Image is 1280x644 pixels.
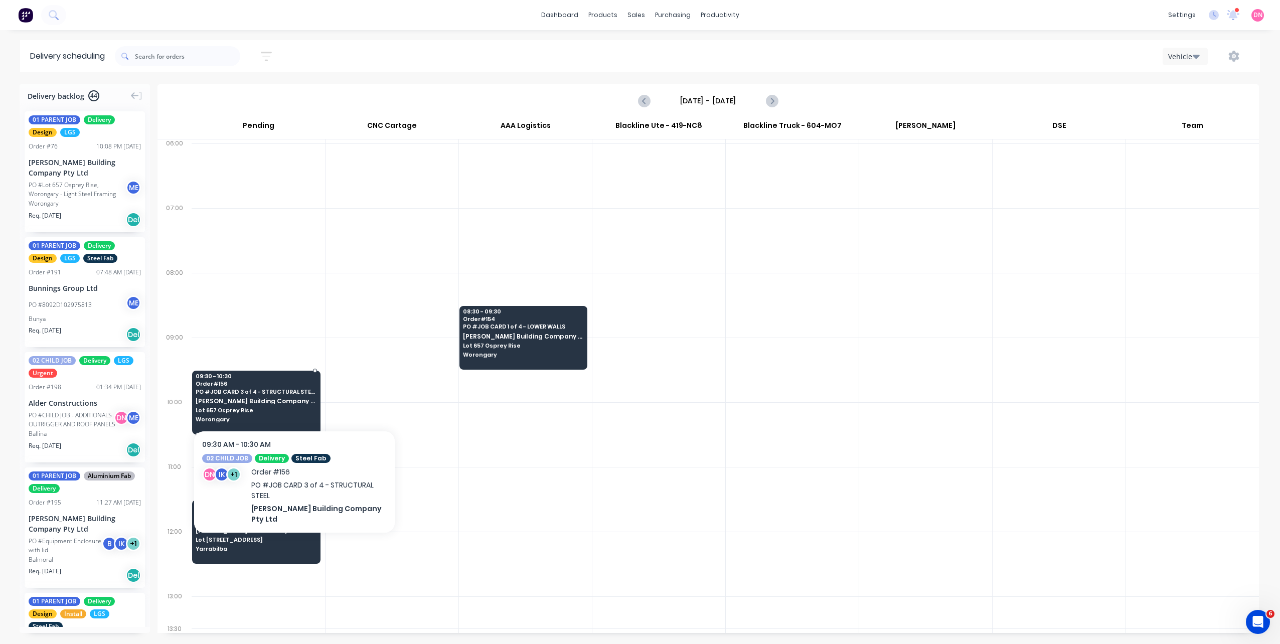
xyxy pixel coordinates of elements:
[60,609,86,618] span: Install
[84,241,115,250] span: Delivery
[196,503,316,509] span: 11:30 - 12:30
[29,597,80,606] span: 01 PARENT JOB
[157,526,192,590] div: 12:00
[96,268,141,277] div: 07:48 AM [DATE]
[157,267,192,332] div: 08:00
[88,90,99,101] span: 44
[196,537,316,543] span: Lot [STREET_ADDRESS]
[126,536,141,551] div: + 1
[29,356,76,365] span: 02 CHILD JOB
[157,396,192,461] div: 10:00
[29,254,57,263] span: Design
[79,356,110,365] span: Delivery
[196,389,316,395] span: PO # JOB CARD 3 of 4 - STRUCTURAL STEEL
[29,326,61,335] span: Req. [DATE]
[29,498,61,507] div: Order # 195
[126,568,141,583] div: Del
[126,295,141,310] div: M E
[29,441,61,450] span: Req. [DATE]
[29,369,57,378] span: Urgent
[29,411,117,429] div: PO #CHILD JOB - ADDITIONALS - OUTRIGGER AND ROOF PANELS
[29,142,58,151] div: Order # 76
[1163,8,1201,23] div: settings
[83,254,117,263] span: Steel Fab
[326,117,458,139] div: CNC Cartage
[463,343,583,349] span: Lot 657 Osprey Rise
[459,117,592,139] div: AAA Logistics
[135,46,240,66] input: Search for orders
[96,383,141,392] div: 01:34 PM [DATE]
[28,91,84,101] span: Delivery backlog
[192,117,325,139] div: Pending
[29,622,63,631] span: Steel Fab
[463,352,583,358] span: Worongary
[126,327,141,342] div: Del
[196,373,316,379] span: 09:30 - 10:30
[29,513,141,534] div: [PERSON_NAME] Building Company Pty Ltd
[126,212,141,227] div: Del
[29,181,129,199] div: PO #Lot 657 Osprey Rise, Worongary - Light Steel Framing
[1253,11,1262,20] span: DN
[196,398,316,404] span: [PERSON_NAME] Building Company Pty Ltd
[29,555,141,564] div: Balmoral
[1126,117,1259,139] div: Team
[60,128,80,137] span: LGS
[126,442,141,457] div: Del
[126,180,141,195] div: M E
[29,199,141,208] div: Worongary
[114,410,129,425] div: D N
[463,324,583,330] span: PO # JOB CARD 1 of 4 - LOWER WALLS
[859,117,992,139] div: [PERSON_NAME]
[196,381,316,387] span: Order # 156
[29,609,57,618] span: Design
[29,268,61,277] div: Order # 191
[196,527,316,534] span: [PERSON_NAME] Builders Pty. Ltd.
[29,300,92,309] div: PO #8092D102975813
[18,8,33,23] img: Factory
[29,314,141,324] div: Bunya
[96,498,141,507] div: 11:27 AM [DATE]
[157,461,192,526] div: 11:00
[29,383,61,392] div: Order # 198
[463,316,583,322] span: Order # 154
[157,332,192,396] div: 09:00
[1266,610,1274,618] span: 6
[29,429,141,438] div: Ballina
[196,407,316,413] span: Lot 657 Osprey Rise
[114,536,129,551] div: I K
[1246,610,1270,634] iframe: Intercom live chat
[126,410,141,425] div: M E
[463,308,583,314] span: 08:30 - 09:30
[29,241,80,250] span: 01 PARENT JOB
[29,398,141,408] div: Alder Constructions
[29,283,141,293] div: Bunnings Group Ltd
[463,333,583,340] span: [PERSON_NAME] Building Company Pty Ltd
[196,546,316,552] span: Yarrabilba
[29,128,57,137] span: Design
[102,536,117,551] div: B
[90,609,109,618] span: LGS
[29,157,141,178] div: [PERSON_NAME] Building Company Pty Ltd
[592,117,725,139] div: Blackline Ute - 419-NC8
[29,567,61,576] span: Req. [DATE]
[157,137,192,202] div: 06:00
[29,537,105,555] div: PO #Equipment Enclosure with lid
[84,471,135,480] span: Aluminium Fab
[583,8,622,23] div: products
[196,511,316,517] span: Order # 189
[29,484,60,493] span: Delivery
[29,471,80,480] span: 01 PARENT JOB
[157,623,192,635] div: 13:30
[60,254,80,263] span: LGS
[726,117,859,139] div: Blackline Truck - 604-MO7
[1168,51,1197,62] div: Vehicle
[84,597,115,606] span: Delivery
[114,356,133,365] span: LGS
[96,142,141,151] div: 10:08 PM [DATE]
[696,8,744,23] div: productivity
[157,202,192,267] div: 07:00
[536,8,583,23] a: dashboard
[196,416,316,422] span: Worongary
[29,115,80,124] span: 01 PARENT JOB
[84,115,115,124] span: Delivery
